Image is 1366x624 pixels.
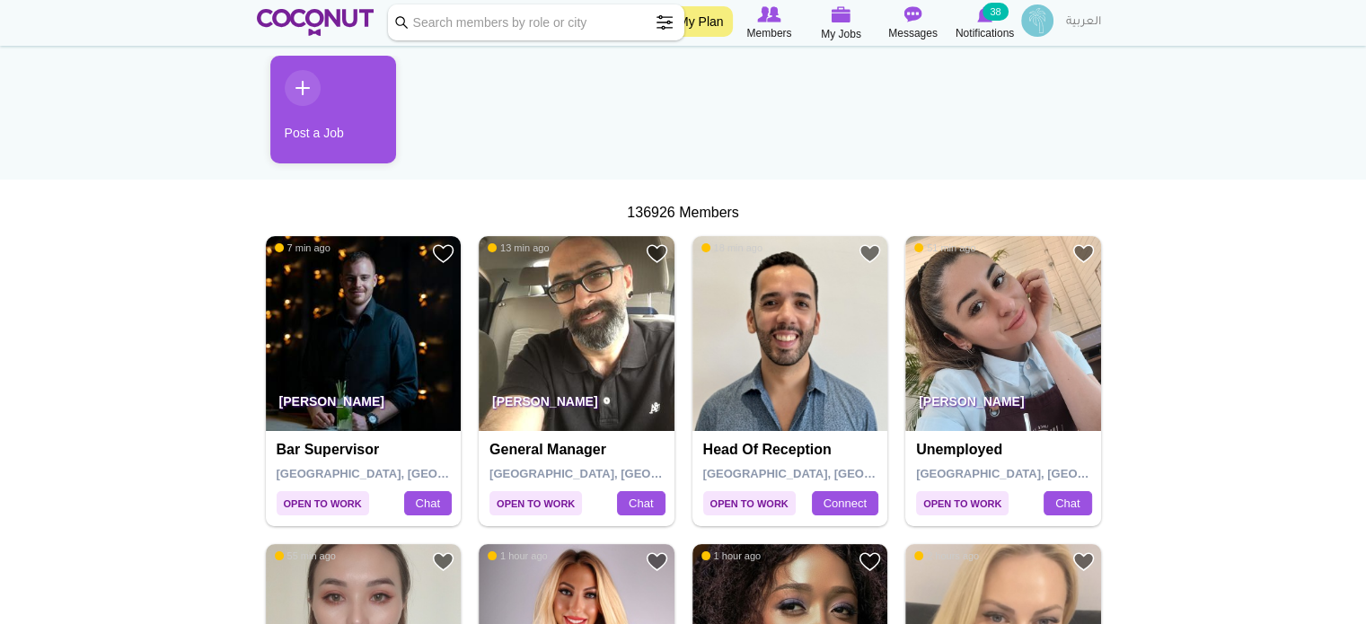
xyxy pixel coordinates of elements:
[832,6,851,22] img: My Jobs
[703,467,959,480] span: [GEOGRAPHIC_DATA], [GEOGRAPHIC_DATA]
[888,24,938,42] span: Messages
[916,467,1172,480] span: [GEOGRAPHIC_DATA], [GEOGRAPHIC_DATA]
[479,381,674,431] p: [PERSON_NAME]
[905,381,1101,431] p: [PERSON_NAME]
[275,242,330,254] span: 7 min ago
[701,549,762,562] span: 1 hour ago
[916,442,1095,458] h4: Unemployed
[488,549,548,562] span: 1 hour ago
[257,56,383,177] li: 1 / 1
[646,242,668,265] a: Add to Favourites
[956,24,1014,42] span: Notifications
[257,203,1110,224] div: 136926 Members
[1044,491,1091,516] a: Chat
[646,550,668,573] a: Add to Favourites
[617,491,665,516] a: Chat
[404,491,452,516] a: Chat
[859,242,881,265] a: Add to Favourites
[275,549,336,562] span: 55 min ago
[877,4,949,42] a: Messages Messages
[916,491,1009,515] span: Open to Work
[257,9,375,36] img: Home
[859,550,881,573] a: Add to Favourites
[432,550,454,573] a: Add to Favourites
[757,6,780,22] img: Browse Members
[914,242,975,254] span: 51 min ago
[277,491,369,515] span: Open to Work
[914,549,979,562] span: 2 hours ago
[746,24,791,42] span: Members
[489,442,668,458] h4: General Manager
[277,467,533,480] span: [GEOGRAPHIC_DATA], [GEOGRAPHIC_DATA]
[1057,4,1110,40] a: العربية
[669,6,733,37] a: My Plan
[734,4,806,42] a: Browse Members Members
[821,25,861,43] span: My Jobs
[983,3,1008,21] small: 38
[949,4,1021,42] a: Notifications Notifications 38
[812,491,878,516] a: Connect
[277,442,455,458] h4: Bar Supervisor
[1072,550,1095,573] a: Add to Favourites
[977,6,992,22] img: Notifications
[270,56,396,163] a: Post a Job
[488,242,549,254] span: 13 min ago
[266,381,462,431] p: [PERSON_NAME]
[388,4,684,40] input: Search members by role or city
[701,242,762,254] span: 18 min ago
[489,467,745,480] span: [GEOGRAPHIC_DATA], [GEOGRAPHIC_DATA]
[703,442,882,458] h4: Head of Reception
[904,6,922,22] img: Messages
[489,491,582,515] span: Open to Work
[1072,242,1095,265] a: Add to Favourites
[432,242,454,265] a: Add to Favourites
[703,491,796,515] span: Open to Work
[806,4,877,43] a: My Jobs My Jobs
